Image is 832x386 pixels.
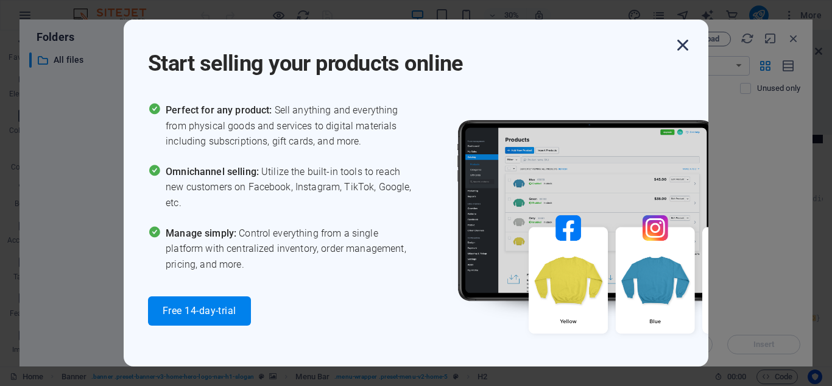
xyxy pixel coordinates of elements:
[148,296,251,326] button: Free 14-day-trial
[166,102,416,149] span: Sell anything and everything from physical goods and services to digital materials including subs...
[148,34,672,78] h1: Start selling your products online
[166,104,274,116] span: Perfect for any product:
[166,227,239,239] span: Manage simply:
[166,226,416,273] span: Control everything from a single platform with centralized inventory, order management, pricing, ...
[166,164,416,211] span: Utilize the built-in tools to reach new customers on Facebook, Instagram, TikTok, Google, etc.
[163,306,236,316] span: Free 14-day-trial
[166,166,261,177] span: Omnichannel selling:
[437,102,803,369] img: promo_image.png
